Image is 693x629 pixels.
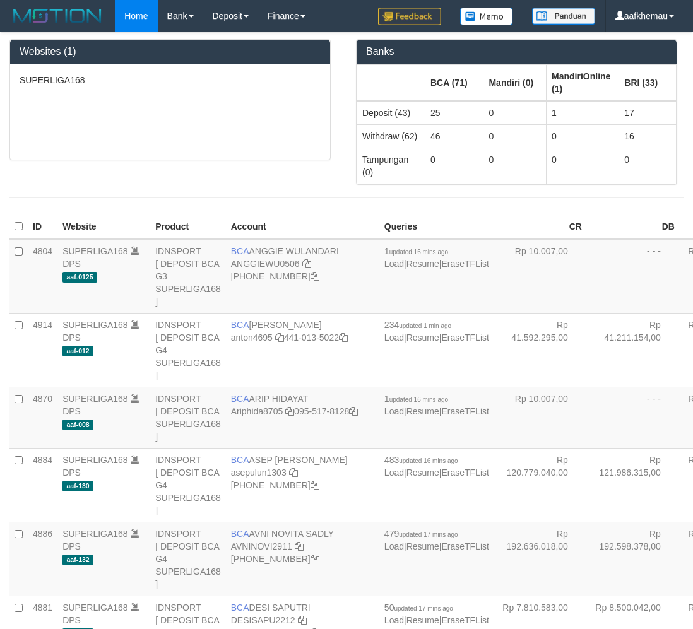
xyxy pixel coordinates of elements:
a: DESISAPU2212 [231,615,295,625]
a: Copy 4410135022 to clipboard [339,332,348,343]
a: Resume [406,615,439,625]
th: Queries [379,215,494,239]
a: Load [384,406,404,416]
td: Rp 120.779.040,00 [494,448,587,522]
span: BCA [231,320,249,330]
a: Ariphida8705 [231,406,283,416]
td: 16 [619,124,677,148]
span: | | [384,320,489,343]
span: | | [384,455,489,478]
span: updated 17 mins ago [399,531,458,538]
th: CR [494,215,587,239]
a: SUPERLIGA168 [62,529,128,539]
span: updated 1 min ago [399,322,451,329]
td: IDNSPORT [ DEPOSIT BCA G4 SUPERLIGA168 ] [150,313,226,387]
td: 0 [547,124,619,148]
td: 4870 [28,387,57,448]
a: Resume [406,467,439,478]
img: Feedback.jpg [378,8,441,25]
a: Copy DESISAPU2212 to clipboard [298,615,307,625]
a: Copy AVNINOVI2911 to clipboard [295,541,304,551]
img: panduan.png [532,8,595,25]
span: | | [384,394,489,416]
td: [PERSON_NAME] 441-013-5022 [226,313,379,387]
a: Resume [406,406,439,416]
th: Group: activate to sort column ascending [619,64,677,101]
span: | | [384,603,489,625]
td: IDNSPORT [ DEPOSIT BCA G3 SUPERLIGA168 ] [150,239,226,314]
span: updated 16 mins ago [389,396,448,403]
td: Rp 121.986.315,00 [587,448,680,522]
td: DPS [57,522,150,596]
td: DPS [57,387,150,448]
span: aaf-008 [62,420,93,430]
a: Load [384,467,404,478]
td: 4804 [28,239,57,314]
td: 0 [483,101,547,125]
a: Copy 0955178128 to clipboard [349,406,358,416]
span: 234 [384,320,451,330]
span: 479 [384,529,458,539]
a: Copy ANGGIEWU0506 to clipboard [302,259,311,269]
th: Group: activate to sort column ascending [357,64,425,101]
a: Copy 4062281875 to clipboard [311,480,319,490]
a: SUPERLIGA168 [62,394,128,404]
td: Rp 10.007,00 [494,239,587,314]
td: 25 [425,101,483,125]
a: SUPERLIGA168 [62,455,128,465]
td: IDNSPORT [ DEPOSIT BCA SUPERLIGA168 ] [150,387,226,448]
a: AVNINOVI2911 [231,541,292,551]
td: Deposit (43) [357,101,425,125]
span: 1 [384,246,448,256]
td: Rp 192.636.018,00 [494,522,587,596]
p: SUPERLIGA168 [20,74,321,86]
span: updated 16 mins ago [399,457,458,464]
td: DPS [57,313,150,387]
th: ID [28,215,57,239]
td: 0 [483,124,547,148]
a: EraseTFList [441,541,489,551]
a: Load [384,259,404,269]
td: Rp 41.592.295,00 [494,313,587,387]
td: DPS [57,239,150,314]
td: Withdraw (62) [357,124,425,148]
a: Resume [406,332,439,343]
td: DPS [57,448,150,522]
a: Resume [406,541,439,551]
span: BCA [231,603,249,613]
td: ARIP HIDAYAT 095-517-8128 [226,387,379,448]
a: EraseTFList [441,467,489,478]
td: 0 [619,148,677,184]
td: 4884 [28,448,57,522]
span: 50 [384,603,453,613]
span: BCA [231,394,249,404]
a: anton4695 [231,332,273,343]
span: | | [384,529,489,551]
th: Group: activate to sort column ascending [425,64,483,101]
span: aaf-130 [62,481,93,491]
td: IDNSPORT [ DEPOSIT BCA G4 SUPERLIGA168 ] [150,448,226,522]
td: 17 [619,101,677,125]
td: 1 [547,101,619,125]
span: 1 [384,394,448,404]
span: BCA [231,246,249,256]
td: 0 [425,148,483,184]
a: EraseTFList [441,259,489,269]
span: | | [384,246,489,269]
img: MOTION_logo.png [9,6,105,25]
span: BCA [231,455,249,465]
a: EraseTFList [441,406,489,416]
a: Copy Ariphida8705 to clipboard [285,406,294,416]
th: Group: activate to sort column ascending [483,64,547,101]
img: Button%20Memo.svg [460,8,513,25]
td: 0 [547,148,619,184]
td: 0 [483,148,547,184]
td: IDNSPORT [ DEPOSIT BCA G4 SUPERLIGA168 ] [150,522,226,596]
td: Rp 41.211.154,00 [587,313,680,387]
th: DB [587,215,680,239]
a: Resume [406,259,439,269]
td: 4886 [28,522,57,596]
h3: Websites (1) [20,46,321,57]
a: Load [384,615,404,625]
a: EraseTFList [441,615,489,625]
